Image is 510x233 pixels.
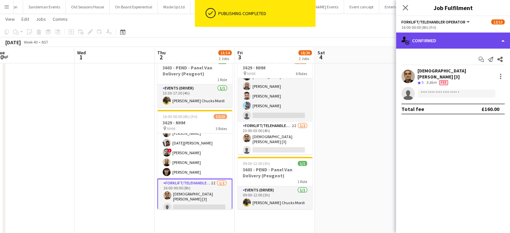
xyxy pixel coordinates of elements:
span: 5 [421,80,423,85]
app-card-role: Forklift/Telehandler operator2I1/223:00-03:00 (4h)[DEMOGRAPHIC_DATA][PERSON_NAME] [3] [237,122,313,157]
app-job-card: 13:30-17:30 (4h)1/13603 - PEND - Panel Van Delivery (Peugeot)1 RoleEvents (Driver)1/113:30-17:30 ... [157,55,232,107]
span: 16:00-00:00 (8h) (Fri) [163,114,197,119]
h3: 3603 - PEND - Panel Van Delivery (Peugeot) [237,167,313,179]
a: Edit [19,15,32,23]
div: Confirmed [396,33,510,49]
span: NHM [247,71,256,76]
div: £160.00 [481,106,499,112]
span: 2 [156,53,166,61]
span: Edit [21,16,29,22]
app-job-card: 16:00-00:00 (8h) (Fri)12/133629 - NHM NHM3 Roles[PERSON_NAME][PERSON_NAME][PERSON_NAME][DATE][PER... [157,110,232,209]
button: Made Up Ltd [158,0,190,13]
button: Entertec [379,0,405,13]
button: Event concept [344,0,379,13]
span: NHM [167,126,175,131]
a: View [3,15,17,23]
span: 13/14 [218,50,232,55]
app-job-card: 06:00-03:00 (21h) (Sat)17/193629 - NHM NHM6 Roles[PERSON_NAME]![PERSON_NAME][PERSON_NAME][PERSON_... [237,55,313,154]
span: 18/20 [298,50,312,55]
div: Crew has different fees then in role [438,80,449,85]
div: 2 Jobs [219,56,231,61]
span: 4 [317,53,325,61]
button: Bash Studios [190,0,224,13]
div: 2 Jobs [299,56,311,61]
span: Fee [439,80,448,85]
h3: 3629 - NHM [237,65,313,71]
span: View [5,16,15,22]
span: 09:00-12:00 (3h) [243,161,270,166]
span: 12/13 [491,19,505,24]
app-job-card: 09:00-12:00 (3h)1/13603 - PEND - Panel Van Delivery (Peugeot)1 RoleEvents (Driver)1/109:00-12:00 ... [237,157,313,209]
span: 6 Roles [296,71,307,76]
div: BST [42,40,48,45]
div: Total fee [401,106,424,112]
a: Jobs [33,15,49,23]
span: 1 [76,53,86,61]
span: Wed [77,50,86,56]
span: Thu [157,50,166,56]
span: 1/1 [298,161,307,166]
h3: 3603 - PEND - Panel Van Delivery (Peugeot) [157,65,232,77]
button: Old Sessions House [66,0,110,13]
span: Week 40 [22,40,39,45]
button: Sandeman Events [23,0,66,13]
a: Comms [50,15,70,23]
div: Publishing completed [218,10,313,16]
div: 16:00-00:00 (8h) (Fri) [401,25,505,30]
span: 12/13 [214,114,227,119]
span: 1 Role [297,179,307,184]
span: Sat [318,50,325,56]
app-card-role: Forklift/Telehandler operator2I1/216:00-00:00 (8h)[DEMOGRAPHIC_DATA][PERSON_NAME] [3] [157,179,232,215]
span: 1 Role [217,77,227,82]
span: ! [168,149,172,153]
button: On Board Experiential [110,0,158,13]
span: 3 Roles [216,126,227,131]
span: Fri [237,50,243,56]
app-card-role: Events (Driver)1/109:00-12:00 (3h)[PERSON_NAME] Chucks Mordi [237,186,313,209]
button: [PERSON_NAME] Events [292,0,344,13]
h3: 3629 - NHM [157,120,232,126]
span: 3 [236,53,243,61]
span: Jobs [36,16,46,22]
div: [DEMOGRAPHIC_DATA][PERSON_NAME] [3] [417,68,494,80]
span: Forklift/Telehandler operator [401,19,465,24]
span: Comms [53,16,68,22]
h3: Job Fulfilment [396,3,510,12]
app-card-role: Events (Driver)1/113:30-17:30 (4h)[PERSON_NAME] Chucks Mordi [157,84,232,107]
button: Forklift/Telehandler operator [401,19,471,24]
div: [DATE] [5,39,21,46]
div: 5.8km [425,80,438,85]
